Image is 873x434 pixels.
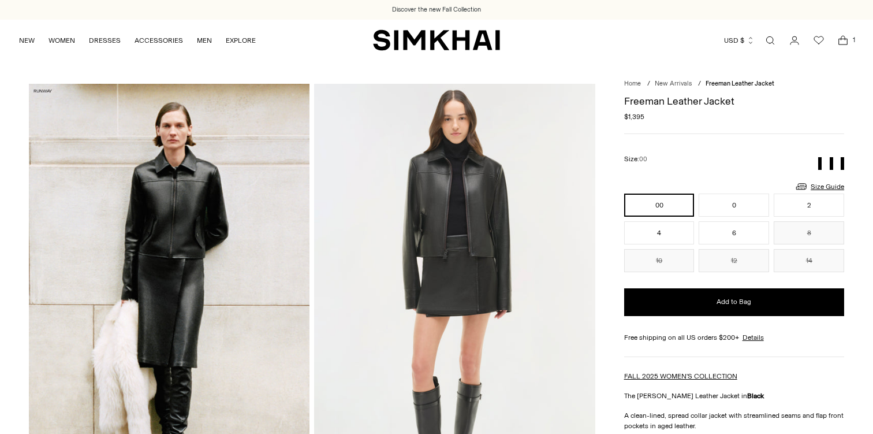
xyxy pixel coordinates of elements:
[794,179,844,194] a: Size Guide
[747,392,764,400] strong: Black
[19,28,35,53] a: NEW
[624,410,844,431] p: A clean-lined, spread collar jacket with streamlined seams and flap front pockets in aged leather.
[624,288,844,316] button: Add to Bag
[743,332,764,343] a: Details
[699,249,769,272] button: 12
[774,221,844,244] button: 8
[624,79,844,89] nav: breadcrumbs
[624,221,695,244] button: 4
[624,372,737,380] a: FALL 2025 WOMEN'S COLLECTION
[698,79,701,89] div: /
[135,28,183,53] a: ACCESSORIES
[783,29,806,52] a: Go to the account page
[624,154,647,165] label: Size:
[706,80,774,87] span: Freeman Leather Jacket
[624,332,844,343] div: Free shipping on all US orders $200+
[624,112,644,122] span: $1,395
[774,194,844,217] button: 2
[624,96,844,106] h1: Freeman Leather Jacket
[624,194,695,217] button: 00
[774,249,844,272] button: 14
[392,5,481,14] a: Discover the new Fall Collection
[759,29,782,52] a: Open search modal
[655,80,692,87] a: New Arrivals
[639,155,647,163] span: 00
[849,35,859,45] span: 1
[48,28,75,53] a: WOMEN
[717,297,751,307] span: Add to Bag
[624,80,641,87] a: Home
[807,29,830,52] a: Wishlist
[197,28,212,53] a: MEN
[724,28,755,53] button: USD $
[373,29,500,51] a: SIMKHAI
[699,194,769,217] button: 0
[647,79,650,89] div: /
[831,29,855,52] a: Open cart modal
[226,28,256,53] a: EXPLORE
[89,28,121,53] a: DRESSES
[624,391,844,401] p: The [PERSON_NAME] Leather Jacket in
[699,221,769,244] button: 6
[624,249,695,272] button: 10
